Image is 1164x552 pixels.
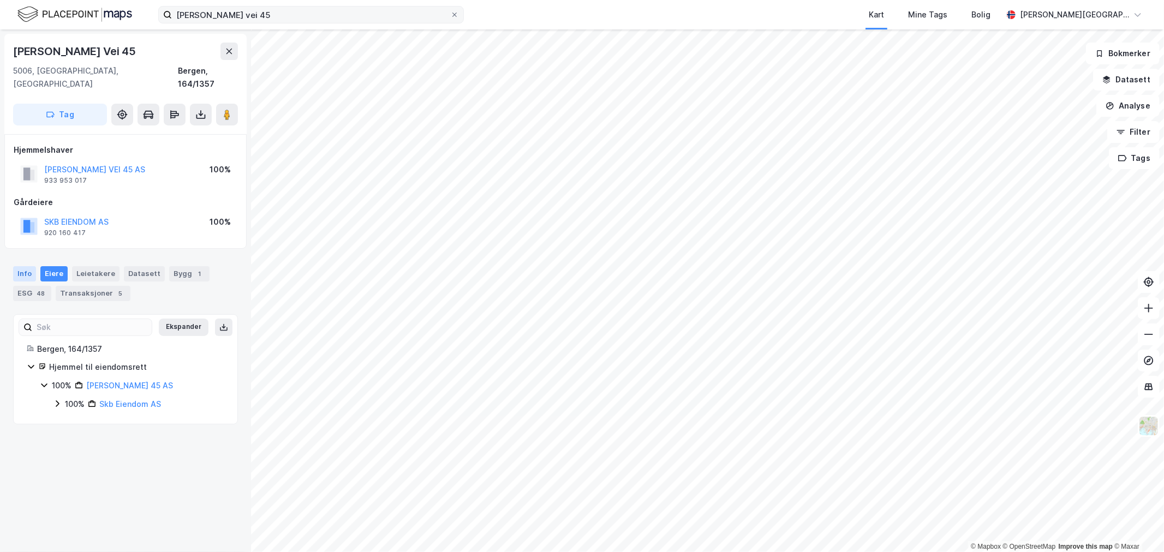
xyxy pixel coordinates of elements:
div: Bolig [971,8,990,21]
div: Datasett [124,266,165,281]
img: logo.f888ab2527a4732fd821a326f86c7f29.svg [17,5,132,24]
button: Analyse [1096,95,1160,117]
div: ESG [13,286,51,301]
div: [PERSON_NAME] Vei 45 [13,43,138,60]
button: Bokmerker [1086,43,1160,64]
div: Info [13,266,36,281]
div: 100% [210,215,231,229]
a: OpenStreetMap [1003,543,1056,550]
div: 100% [65,398,85,411]
div: Leietakere [72,266,120,281]
div: Bergen, 164/1357 [178,64,238,91]
div: 5006, [GEOGRAPHIC_DATA], [GEOGRAPHIC_DATA] [13,64,178,91]
a: Mapbox [971,543,1001,550]
div: 933 953 017 [44,176,87,185]
button: Ekspander [159,319,208,336]
button: Filter [1107,121,1160,143]
div: 920 160 417 [44,229,86,237]
div: Transaksjoner [56,286,130,301]
input: Søk på adresse, matrikkel, gårdeiere, leietakere eller personer [172,7,450,23]
button: Tag [13,104,107,125]
iframe: Chat Widget [1109,500,1164,552]
div: 48 [34,288,47,299]
button: Tags [1109,147,1160,169]
div: 100% [210,163,231,176]
div: Bygg [169,266,210,281]
div: Mine Tags [908,8,947,21]
div: Gårdeiere [14,196,237,209]
div: 100% [52,379,71,392]
input: Søk [32,319,152,335]
img: Z [1138,416,1159,436]
a: [PERSON_NAME] 45 AS [86,381,173,390]
div: Bergen, 164/1357 [37,343,224,356]
div: [PERSON_NAME][GEOGRAPHIC_DATA] [1020,8,1129,21]
button: Datasett [1093,69,1160,91]
div: Hjemmelshaver [14,143,237,157]
div: 5 [115,288,126,299]
a: Improve this map [1059,543,1113,550]
div: Hjemmel til eiendomsrett [49,361,224,374]
a: Skb Eiendom AS [99,399,161,409]
div: 1 [194,268,205,279]
div: Eiere [40,266,68,281]
div: Kart [869,8,884,21]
